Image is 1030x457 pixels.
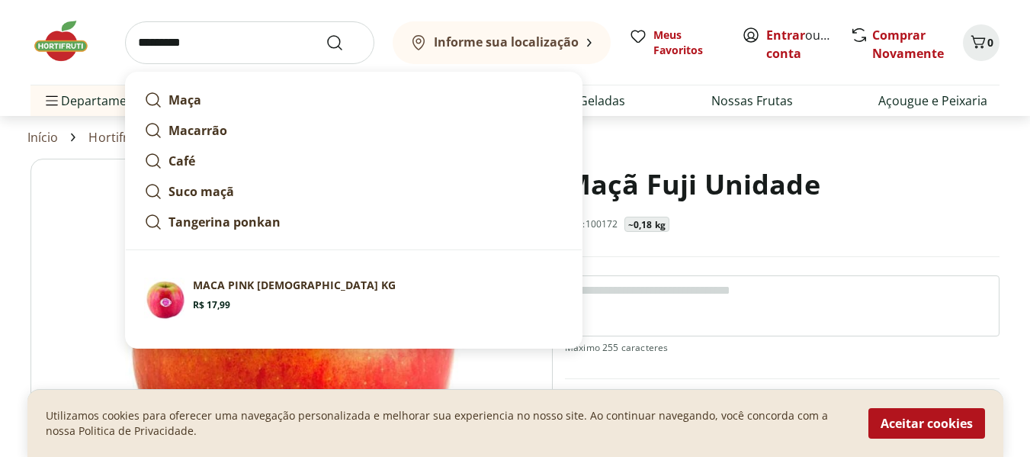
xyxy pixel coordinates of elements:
[872,27,944,62] a: Comprar Novamente
[168,214,281,230] strong: Tangerina ponkan
[434,34,579,50] b: Informe sua localização
[46,408,850,439] p: Utilizamos cookies para oferecer uma navegação personalizada e melhorar sua experiencia no nosso ...
[168,92,201,108] strong: Maça
[766,27,805,43] a: Entrar
[628,219,666,231] p: ~0,18 kg
[766,26,834,63] span: ou
[138,207,570,237] a: Tangerina ponkan
[868,408,985,439] button: Aceitar cookies
[138,85,570,115] a: Maça
[193,299,230,311] span: R$ 17,99
[168,183,234,200] strong: Suco maçã
[144,278,187,320] img: Principal
[88,130,144,144] a: Hortifruti
[43,82,61,119] button: Menu
[193,278,396,293] p: MACA PINK [DEMOGRAPHIC_DATA] KG
[629,27,724,58] a: Meus Favoritos
[878,92,987,110] a: Açougue e Peixaria
[987,35,993,50] span: 0
[766,27,850,62] a: Criar conta
[963,24,1000,61] button: Carrinho
[326,34,362,52] button: Submit Search
[138,176,570,207] a: Suco maçã
[138,115,570,146] a: Macarrão
[168,122,227,139] strong: Macarrão
[565,159,820,211] h1: Maçã Fuji Unidade
[138,146,570,176] a: Café
[393,21,611,64] button: Informe sua localização
[565,218,618,230] p: SKU: 100172
[653,27,724,58] span: Meus Favoritos
[168,153,195,169] strong: Café
[27,130,59,144] a: Início
[30,18,107,64] img: Hortifruti
[711,92,793,110] a: Nossas Frutas
[125,21,374,64] input: search
[43,82,152,119] span: Departamentos
[138,272,570,327] a: PrincipalMACA PINK [DEMOGRAPHIC_DATA] KGR$ 17,99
